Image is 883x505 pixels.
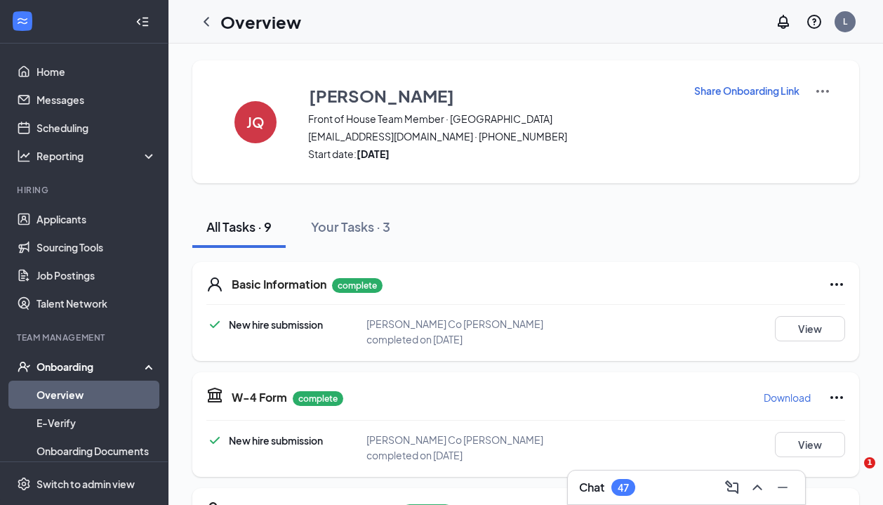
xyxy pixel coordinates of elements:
[332,278,383,293] p: complete
[36,233,157,261] a: Sourcing Tools
[694,84,799,98] p: Share Onboarding Link
[357,147,390,160] strong: [DATE]
[579,480,604,495] h3: Chat
[764,391,811,405] p: Download
[36,289,157,317] a: Talent Network
[229,318,323,331] span: New hire submission
[311,218,390,235] div: Your Tasks · 3
[232,390,287,405] h5: W-4 Form
[366,433,543,461] span: [PERSON_NAME] Co [PERSON_NAME] completed on [DATE]
[36,261,157,289] a: Job Postings
[206,386,223,403] svg: TaxGovernmentIcon
[774,479,791,496] svg: Minimize
[366,317,543,346] span: [PERSON_NAME] Co [PERSON_NAME] completed on [DATE]
[835,457,869,491] iframe: Intercom live chat
[828,389,845,406] svg: Ellipses
[308,112,676,126] span: Front of House Team Member · [GEOGRAPHIC_DATA]
[206,316,223,333] svg: Checkmark
[775,316,845,341] button: View
[763,386,811,409] button: Download
[775,13,792,30] svg: Notifications
[17,184,154,196] div: Hiring
[771,476,794,499] button: Minimize
[17,360,31,374] svg: UserCheck
[206,276,223,293] svg: User
[206,218,272,235] div: All Tasks · 9
[36,58,157,86] a: Home
[206,432,223,449] svg: Checkmark
[36,437,157,465] a: Onboarding Documents
[36,409,157,437] a: E-Verify
[15,14,29,28] svg: WorkstreamLogo
[36,114,157,142] a: Scheduling
[232,277,326,292] h5: Basic Information
[828,276,845,293] svg: Ellipses
[309,84,454,107] h3: [PERSON_NAME]
[220,83,291,161] button: JQ
[36,477,135,491] div: Switch to admin view
[36,381,157,409] a: Overview
[293,391,343,406] p: complete
[693,83,800,98] button: Share Onboarding Link
[864,457,875,468] span: 1
[724,479,741,496] svg: ComposeMessage
[36,86,157,114] a: Messages
[198,13,215,30] svg: ChevronLeft
[36,360,145,374] div: Onboarding
[246,117,265,127] h4: JQ
[721,476,743,499] button: ComposeMessage
[806,13,823,30] svg: QuestionInfo
[36,205,157,233] a: Applicants
[308,147,676,161] span: Start date:
[746,476,769,499] button: ChevronUp
[843,15,847,27] div: L
[308,83,676,108] button: [PERSON_NAME]
[749,479,766,496] svg: ChevronUp
[618,482,629,494] div: 47
[135,15,150,29] svg: Collapse
[775,432,845,457] button: View
[229,434,323,447] span: New hire submission
[17,149,31,163] svg: Analysis
[814,83,831,100] img: More Actions
[220,10,301,34] h1: Overview
[36,149,157,163] div: Reporting
[308,129,676,143] span: [EMAIL_ADDRESS][DOMAIN_NAME] · [PHONE_NUMBER]
[17,332,154,343] div: Team Management
[17,477,31,491] svg: Settings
